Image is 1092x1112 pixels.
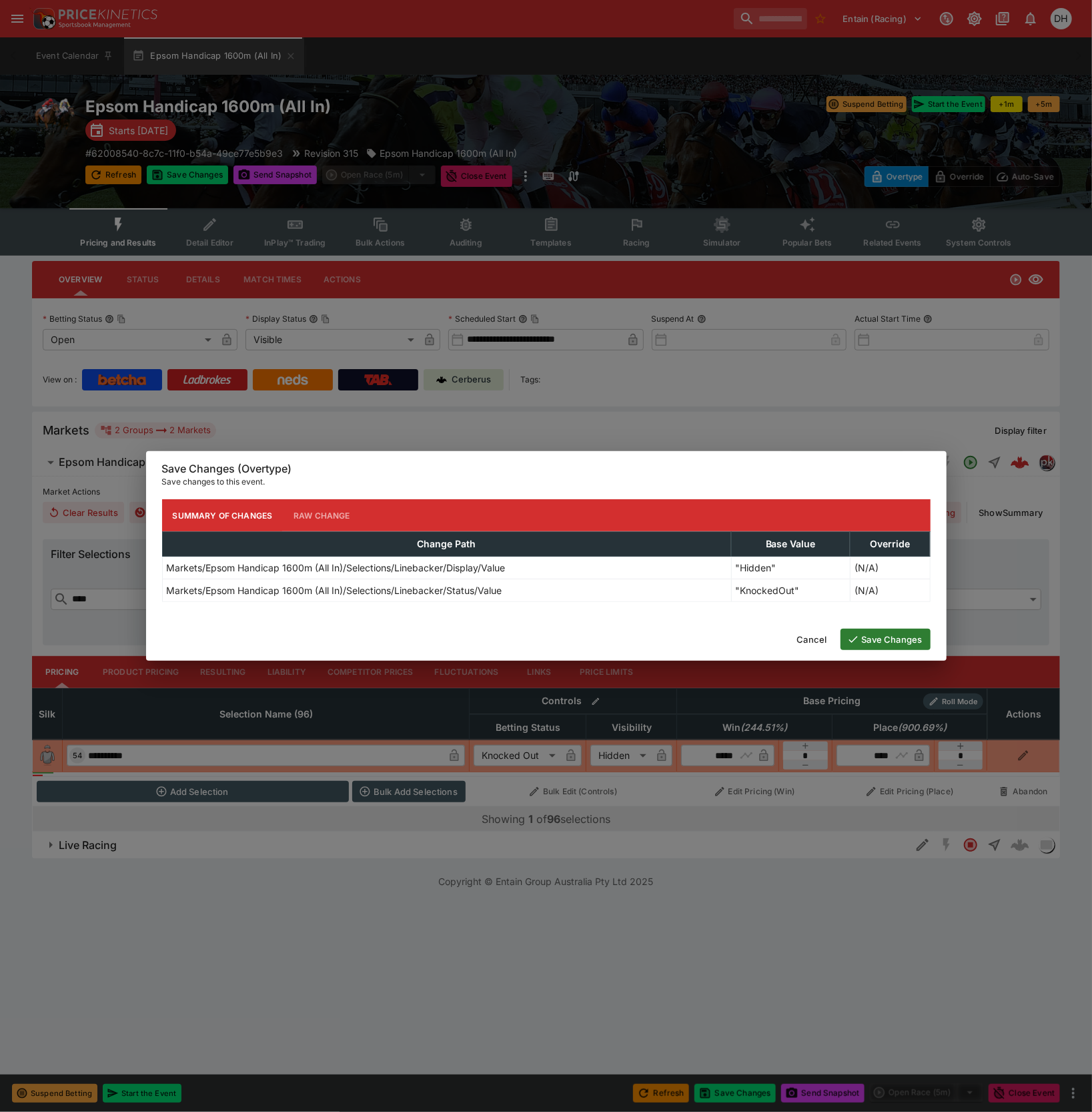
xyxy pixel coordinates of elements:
p: Save changes to this event. [162,475,931,489]
button: Raw Change [283,499,361,531]
h6: Save Changes (Overtype) [162,462,931,476]
td: "KnockedOut" [731,579,850,602]
button: Save Changes [841,629,931,650]
td: "Hidden" [731,557,850,579]
th: Base Value [731,532,850,557]
th: Override [850,532,930,557]
td: (N/A) [850,579,930,602]
p: Markets/Epsom Handicap 1600m (All In)/Selections/Linebacker/Status/Value [167,583,502,597]
td: (N/A) [850,557,930,579]
th: Change Path [162,532,731,557]
button: Summary of Changes [162,499,284,531]
p: Markets/Epsom Handicap 1600m (All In)/Selections/Linebacker/Display/Value [167,561,506,575]
button: Cancel [789,629,835,650]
